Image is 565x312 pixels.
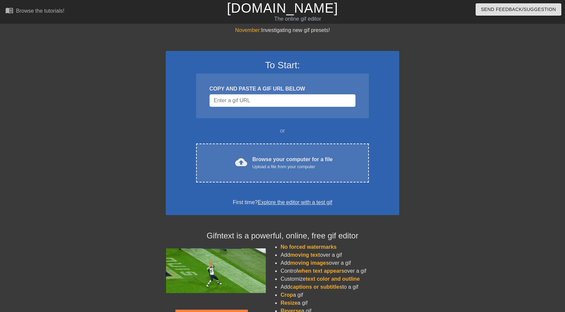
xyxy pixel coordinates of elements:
div: Browse your computer for a file [252,156,333,170]
img: football_small.gif [166,248,266,293]
span: when text appears [298,268,345,274]
span: moving images [290,260,329,266]
span: Send Feedback/Suggestion [481,5,556,14]
span: moving text [290,252,320,258]
div: First time? [174,198,391,206]
span: Crop [280,292,293,298]
li: a gif [280,299,399,307]
h3: To Start: [174,60,391,71]
li: a gif [280,291,399,299]
div: Browse the tutorials! [16,8,64,14]
li: Control over a gif [280,267,399,275]
a: [DOMAIN_NAME] [227,1,338,15]
div: or [183,127,382,135]
button: Send Feedback/Suggestion [476,3,561,16]
li: Add over a gif [280,259,399,267]
div: Investigating new gif presets! [166,26,399,34]
span: No forced watermarks [280,244,337,250]
a: Explore the editor with a test gif [258,199,332,205]
span: menu_book [5,6,13,14]
a: Browse the tutorials! [5,6,64,17]
li: Customize [280,275,399,283]
span: November: [235,27,261,33]
li: Add over a gif [280,251,399,259]
span: cloud_upload [235,156,247,168]
div: Upload a file from your computer [252,163,333,170]
span: text color and outline [306,276,360,282]
h4: Gifntext is a powerful, online, free gif editor [166,231,399,241]
span: captions or subtitles [290,284,342,290]
li: Add to a gif [280,283,399,291]
input: Username [209,94,356,107]
div: COPY AND PASTE A GIF URL BELOW [209,85,356,93]
div: The online gif editor [192,15,404,23]
span: Resize [280,300,298,306]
